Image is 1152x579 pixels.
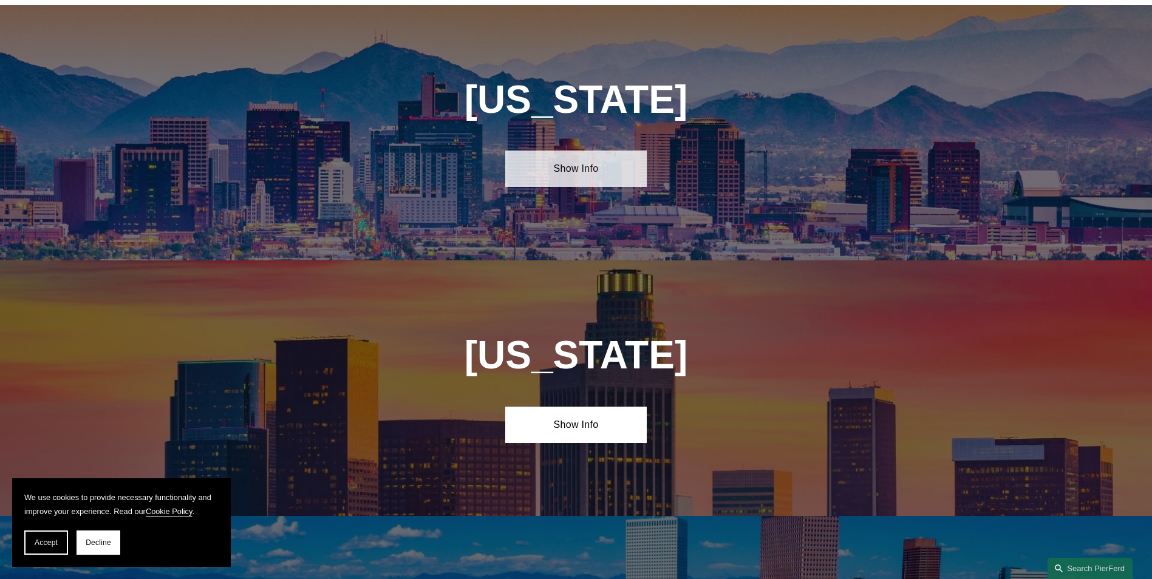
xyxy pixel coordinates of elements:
[35,538,58,547] span: Accept
[12,478,231,567] section: Cookie banner
[505,407,647,443] a: Show Info
[1048,558,1133,579] a: Search this site
[505,151,647,187] a: Show Info
[399,78,753,122] h1: [US_STATE]
[77,530,120,555] button: Decline
[24,530,68,555] button: Accept
[146,507,193,516] a: Cookie Policy
[24,490,219,518] p: We use cookies to provide necessary functionality and improve your experience. Read our .
[399,333,753,378] h1: [US_STATE]
[86,538,111,547] span: Decline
